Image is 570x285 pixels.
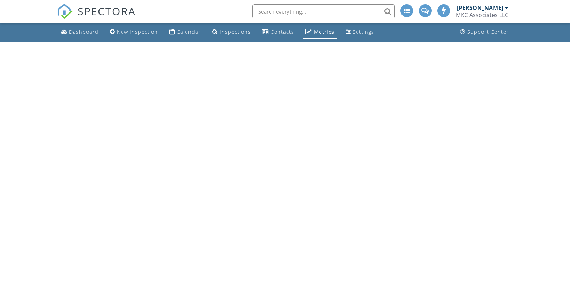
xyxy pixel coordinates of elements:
[220,28,251,35] div: Inspections
[177,28,201,35] div: Calendar
[303,26,337,39] a: Metrics
[78,4,136,18] span: SPECTORA
[259,26,297,39] a: Contacts
[209,26,254,39] a: Inspections
[252,4,395,18] input: Search everything...
[353,28,374,35] div: Settings
[57,10,136,25] a: SPECTORA
[314,28,334,35] div: Metrics
[343,26,377,39] a: Settings
[467,28,509,35] div: Support Center
[457,26,512,39] a: Support Center
[69,28,98,35] div: Dashboard
[107,26,161,39] a: New Inspection
[457,4,503,11] div: [PERSON_NAME]
[58,26,101,39] a: Dashboard
[456,11,508,18] div: MKC Associates LLC
[271,28,294,35] div: Contacts
[166,26,204,39] a: Calendar
[57,4,73,19] img: The Best Home Inspection Software - Spectora
[117,28,158,35] div: New Inspection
